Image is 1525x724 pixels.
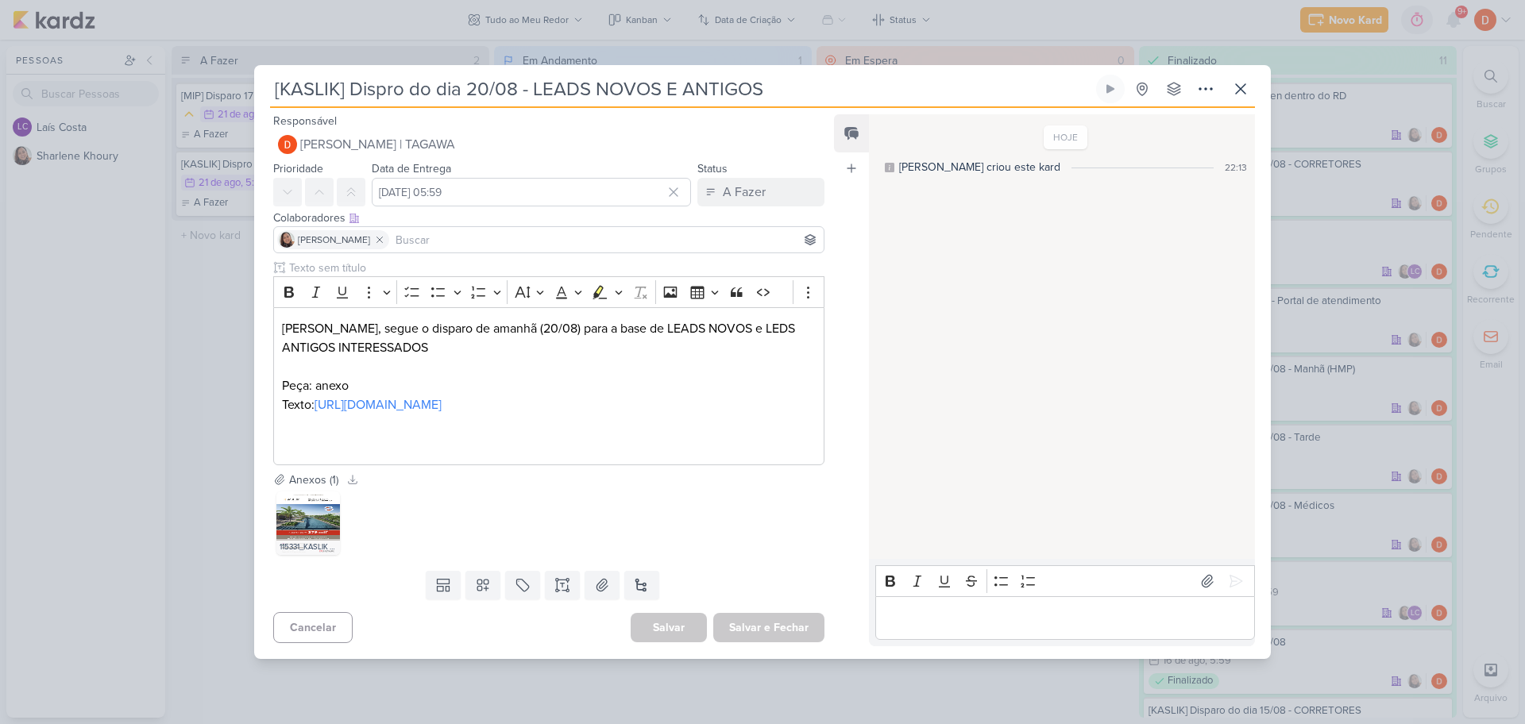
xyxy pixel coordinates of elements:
[300,135,455,154] span: [PERSON_NAME] | TAGAWA
[315,397,442,413] a: [URL][DOMAIN_NAME]
[273,612,353,643] button: Cancelar
[372,178,691,206] input: Select a date
[273,307,824,465] div: Editor editing area: main
[372,162,451,175] label: Data de Entrega
[697,162,728,175] label: Status
[1104,83,1117,95] div: Ligar relógio
[697,178,824,206] button: A Fazer
[276,491,340,555] img: 4AAozfWbosakOKCihwKbBv6gy1Ne9Pc8vFXJ8QOo.jpg
[298,233,370,247] span: [PERSON_NAME]
[875,596,1255,640] div: Editor editing area: main
[276,539,340,555] div: 115331_KASLIK _ E-MAIL MKT _ KASLIK IBIRAPUERA _ HMP _ PREÇO _ AGOSTO_v2.jpg
[273,210,824,226] div: Colaboradores
[723,183,766,202] div: A Fazer
[899,159,1060,175] div: [PERSON_NAME] criou este kard
[1225,160,1247,175] div: 22:13
[282,319,816,452] p: [PERSON_NAME], segue o disparo de amanhã (20/08) para a base de LEADS NOVOS e LEDS ANTIGOS INTERE...
[273,114,337,128] label: Responsável
[273,130,824,159] button: [PERSON_NAME] | TAGAWA
[875,565,1255,596] div: Editor toolbar
[273,162,323,175] label: Prioridade
[273,276,824,307] div: Editor toolbar
[270,75,1093,103] input: Kard Sem Título
[278,135,297,154] img: Diego Lima | TAGAWA
[279,232,295,248] img: Sharlene Khoury
[289,472,338,488] div: Anexos (1)
[392,230,820,249] input: Buscar
[286,260,824,276] input: Texto sem título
